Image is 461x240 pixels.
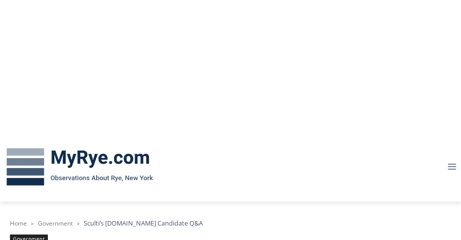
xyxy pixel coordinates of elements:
span: > [77,220,80,227]
span: Sculti’s [DOMAIN_NAME] Candidate Q&A [84,219,203,228]
nav: Breadcrumbs [10,218,451,228]
button: Open menu [443,159,461,175]
span: > [31,220,34,227]
a: Home [10,219,27,228]
a: Government [38,219,73,228]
